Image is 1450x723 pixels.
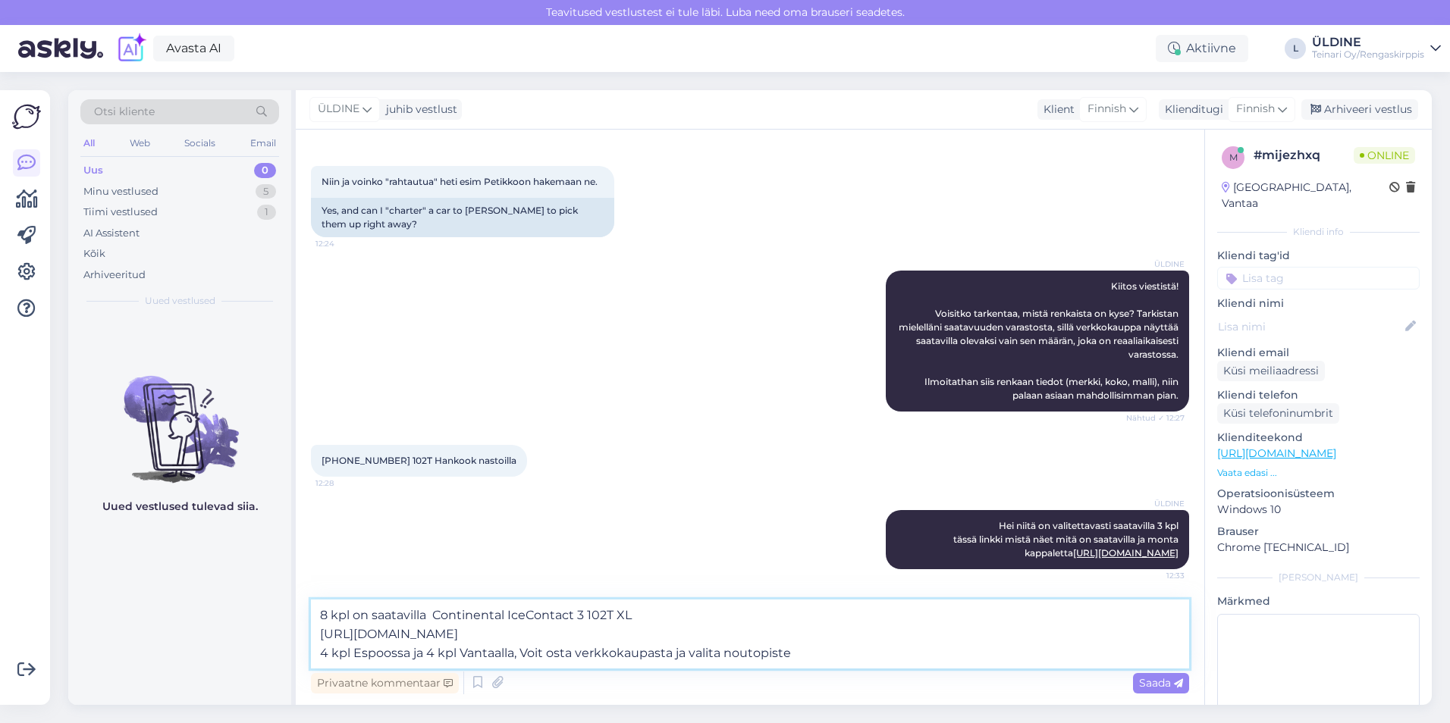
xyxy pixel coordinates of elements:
[318,101,359,117] span: ÜLDINE
[1354,147,1415,164] span: Online
[315,238,372,249] span: 12:24
[181,133,218,153] div: Socials
[1236,101,1275,117] span: Finnish
[153,36,234,61] a: Avasta AI
[1312,36,1441,61] a: ÜLDINETeinari Oy/Rengaskirppis
[1159,102,1223,117] div: Klienditugi
[1128,258,1185,270] span: ÜLDINE
[953,520,1181,559] span: Hei niitä on valitettavasti saatavilla 3 kpl tässä linkki mistä näet mitä on saatavilla ja monta ...
[254,163,276,178] div: 0
[1156,35,1248,62] div: Aktiivne
[83,205,158,220] div: Tiimi vestlused
[1217,593,1420,609] p: Märkmed
[83,226,140,241] div: AI Assistent
[1217,361,1325,381] div: Küsi meiliaadressi
[80,133,98,153] div: All
[1217,502,1420,518] p: Windows 10
[12,102,41,131] img: Askly Logo
[311,198,614,237] div: Yes, and can I "charter" a car to [PERSON_NAME] to pick them up right away?
[68,349,291,485] img: No chats
[1254,146,1354,164] div: # mijezhxq
[1217,430,1420,446] p: Klienditeekond
[1229,152,1238,163] span: m
[247,133,279,153] div: Email
[1217,387,1420,403] p: Kliendi telefon
[1217,446,1336,460] a: [URL][DOMAIN_NAME]
[1217,248,1420,264] p: Kliendi tag'id
[83,184,158,199] div: Minu vestlused
[1087,101,1126,117] span: Finnish
[256,184,276,199] div: 5
[1139,676,1183,690] span: Saada
[1218,318,1402,335] input: Lisa nimi
[257,205,276,220] div: 1
[1217,524,1420,540] p: Brauser
[1285,38,1306,59] div: L
[115,33,147,64] img: explore-ai
[102,499,258,515] p: Uued vestlused tulevad siia.
[1217,571,1420,584] div: [PERSON_NAME]
[1301,99,1418,120] div: Arhiveeri vestlus
[380,102,457,117] div: juhib vestlust
[1312,49,1424,61] div: Teinari Oy/Rengaskirppis
[1217,267,1420,290] input: Lisa tag
[315,477,372,489] span: 12:28
[1217,225,1420,239] div: Kliendi info
[322,176,598,187] span: Niin ja voinko "rahtautua" heti esim Petikkoon hakemaan ne.
[1222,180,1389,211] div: [GEOGRAPHIC_DATA], Vantaa
[1217,403,1339,424] div: Küsi telefoninumbrit
[311,673,459,693] div: Privaatne kommentaar
[145,294,215,308] span: Uued vestlused
[1073,547,1179,559] a: [URL][DOMAIN_NAME]
[83,163,103,178] div: Uus
[1217,466,1420,480] p: Vaata edasi ...
[1217,296,1420,311] p: Kliendi nimi
[1312,36,1424,49] div: ÜLDINE
[1217,345,1420,361] p: Kliendi email
[1217,486,1420,502] p: Operatsioonisüsteem
[899,280,1181,401] span: Kiitos viestistä! Voisitko tarkentaa, mistä renkaista on kyse? Tarkistan mielelläni saatavuuden v...
[1128,498,1185,509] span: ÜLDINE
[127,133,153,153] div: Web
[83,268,146,283] div: Arhiveeritud
[311,599,1189,668] textarea: 8 kpl on saatavilla Continental IceContact 3 102T XL [URL][DOMAIN_NAME] 4 kpl Espoossa ja 4 kpl V...
[1217,540,1420,556] p: Chrome [TECHNICAL_ID]
[1128,570,1185,581] span: 12:33
[322,455,516,466] span: [PHONE_NUMBER] 102T Hankook nastoilla
[94,104,155,120] span: Otsi kliente
[1126,412,1185,424] span: Nähtud ✓ 12:27
[83,246,105,261] div: Kõik
[1037,102,1075,117] div: Klient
